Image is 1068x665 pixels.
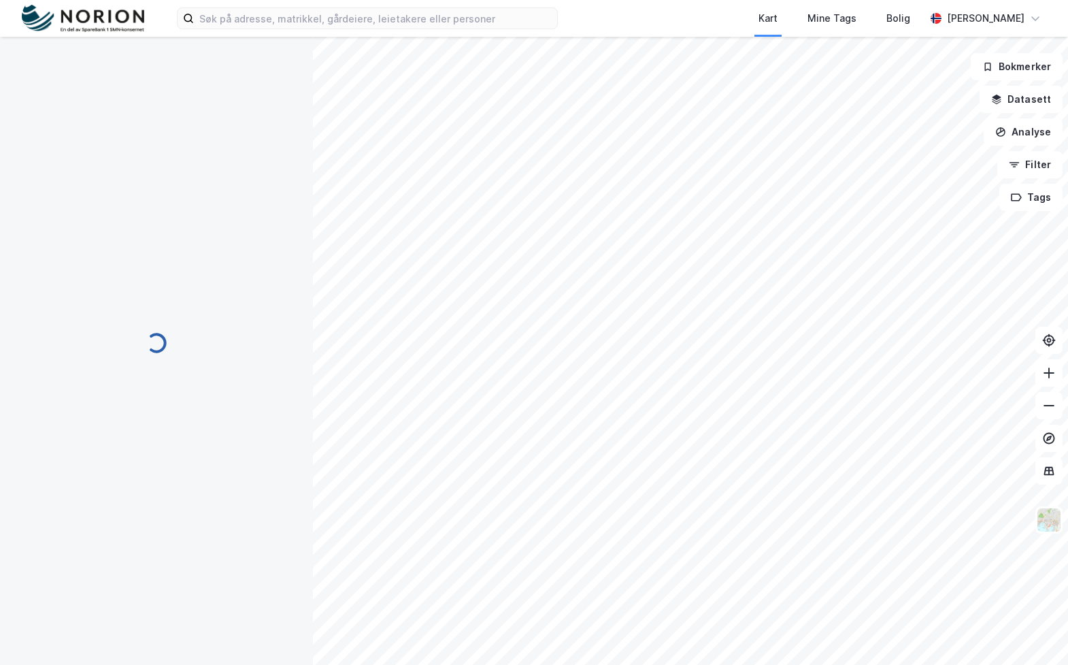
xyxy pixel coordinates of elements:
[997,151,1063,178] button: Filter
[807,10,856,27] div: Mine Tags
[146,332,167,354] img: spinner.a6d8c91a73a9ac5275cf975e30b51cfb.svg
[758,10,778,27] div: Kart
[22,5,144,33] img: norion-logo.80e7a08dc31c2e691866.png
[1036,507,1062,533] img: Z
[984,118,1063,146] button: Analyse
[194,8,557,29] input: Søk på adresse, matrikkel, gårdeiere, leietakere eller personer
[999,184,1063,211] button: Tags
[947,10,1024,27] div: [PERSON_NAME]
[886,10,910,27] div: Bolig
[971,53,1063,80] button: Bokmerker
[980,86,1063,113] button: Datasett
